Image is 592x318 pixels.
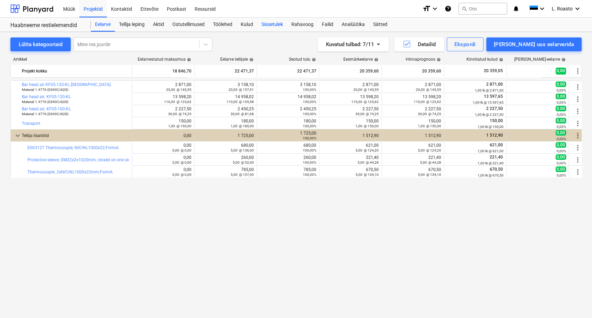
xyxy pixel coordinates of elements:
[303,100,316,104] small: 100,00%
[197,94,254,104] div: 14 958,02
[552,6,573,11] span: L. Roasto
[556,142,566,148] span: 0,00
[91,18,115,32] div: Eelarve
[135,155,191,165] div: 0,00
[458,3,507,15] button: Otsi
[486,133,504,138] span: 1 512,90
[538,5,546,13] i: keyboard_arrow_down
[199,84,204,90] span: edit
[10,57,132,62] div: Artikkel
[416,88,441,92] small: 20,00 @ 143,55
[27,170,113,174] a: Thermocouple; 2xNiCrNi;1000x22mm;FormA
[574,144,582,152] span: Rohkem tegevusi
[322,106,379,116] div: 2 227,50
[403,40,436,49] div: Detailid
[386,84,392,90] span: edit
[557,88,566,92] small: 0,00%
[473,101,504,104] small: 1,00 tk @ 13 597,65
[260,66,316,77] div: 22 471,37
[122,84,128,90] span: bar_chart
[303,173,316,177] small: 100,00%
[197,66,254,77] div: 22 471,37
[406,57,441,62] div: Hinnaprognoos
[489,167,504,172] span: 670,50
[454,40,475,49] div: Ekspordi
[574,67,582,75] span: Rohkem tegevusi
[573,5,582,13] i: keyboard_arrow_down
[478,125,504,129] small: 1,00 tk @ 150,00
[324,109,329,114] span: edit
[122,157,128,163] span: bar_chart
[337,18,369,32] a: Analüütika
[386,169,392,175] span: edit
[209,18,237,32] div: Töölehed
[462,6,467,11] span: search
[422,5,431,13] i: format_size
[135,133,191,138] div: 0,00
[355,124,379,128] small: 1,00 @ 150,00
[22,100,68,104] small: Material: 1.4776 (GX40CrSi28)
[560,58,566,62] span: help
[122,96,128,102] span: bar_chart
[483,68,504,74] span: 20 359,05
[135,66,191,77] div: 18 846,70
[260,131,316,140] div: 1 725,00
[135,82,191,92] div: 2 871,00
[149,18,168,32] a: Aktid
[386,109,392,114] span: edit
[172,161,191,164] small: 0,00 @ 0,00
[385,143,441,153] div: 621,00
[22,106,71,111] a: Bar head air; KF05-100-KL
[197,167,254,177] div: 785,00
[237,18,257,32] a: Kulud
[303,124,316,128] small: 100,00%
[322,167,379,177] div: 670,50
[27,145,119,150] a: E003127 Thermocouple; NiCrNi;1000x22;FormA
[475,88,504,92] small: 1,00 tk @ 2 871,00
[351,100,379,104] small: 110,00 @ 123,62
[231,124,254,128] small: 1,00 @ 180,00
[199,157,204,163] span: edit
[489,143,504,147] span: 621,00
[353,88,379,92] small: 20,00 @ 143,55
[318,18,337,32] a: Failid
[498,58,503,62] span: help
[260,82,316,92] div: 3 158,10
[303,161,316,164] small: 100,00%
[14,131,22,140] span: keyboard_arrow_down
[289,57,316,62] div: Seotud tulu
[557,161,566,165] small: 0,00%
[386,145,392,151] span: edit
[483,94,504,99] span: 13 597,65
[10,22,83,29] div: Haabneeme restielemendid
[494,40,574,49] div: [PERSON_NAME] uus eelarverida
[197,106,254,116] div: 2 450,25
[322,133,379,138] div: 1 512,90
[385,155,441,165] div: 221,40
[556,118,566,123] span: 0,00
[197,119,254,128] div: 180,00
[322,66,379,77] div: 20 359,60
[115,18,149,32] div: Tellija leping
[164,100,191,104] small: 110,00 @ 123,62
[303,148,316,152] small: 100,00%
[287,18,318,32] a: Rahavoog
[385,94,441,104] div: 13 598,20
[122,121,128,126] span: bar_chart
[369,18,392,32] div: Sätted
[513,5,520,13] i: notifications
[478,161,504,165] small: 1,00 tk @ 221,40
[135,143,191,153] div: 0,00
[431,5,439,13] i: keyboard_arrow_down
[122,169,128,175] span: bar_chart
[358,161,379,164] small: 5,00 @ 44,28
[322,119,379,128] div: 150,00
[385,167,441,177] div: 670,50
[574,95,582,103] span: Rohkem tegevusi
[324,169,329,175] span: edit
[322,94,379,104] div: 13 598,20
[197,143,254,153] div: 680,00
[135,119,191,128] div: 150,00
